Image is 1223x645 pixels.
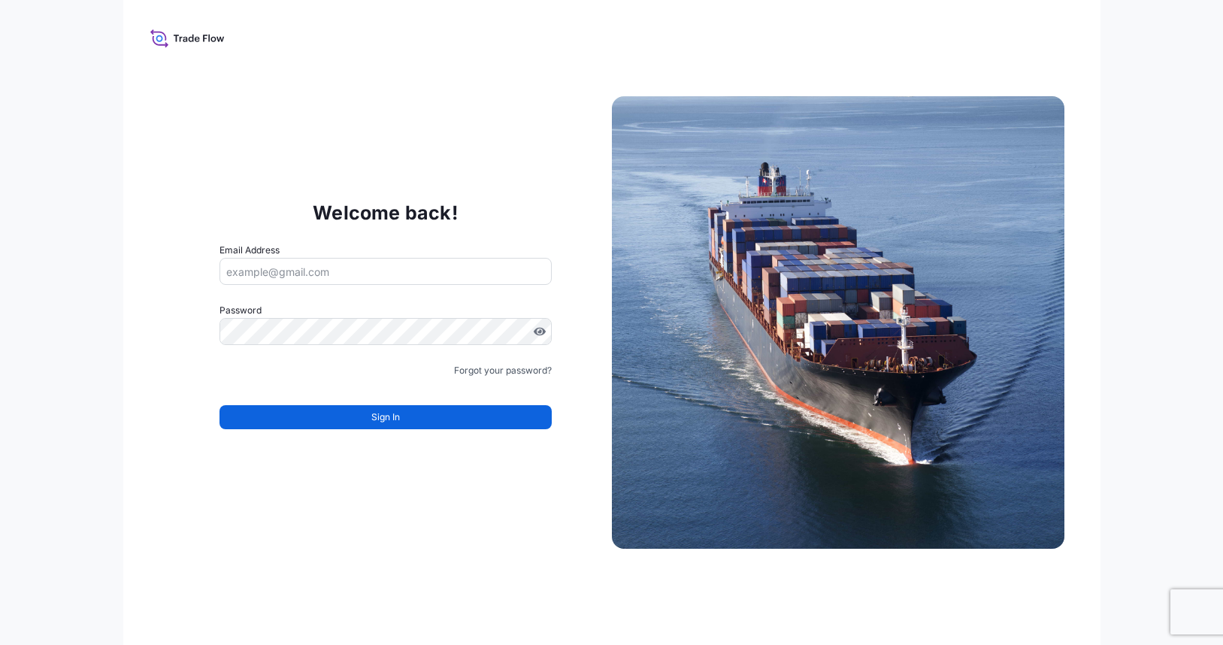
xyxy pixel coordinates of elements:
p: Welcome back! [313,201,458,225]
input: example@gmail.com [219,258,552,285]
label: Email Address [219,243,280,258]
button: Sign In [219,405,552,429]
label: Password [219,303,552,318]
a: Forgot your password? [454,363,552,378]
img: Ship illustration [612,96,1064,549]
span: Sign In [371,410,400,425]
button: Show password [534,326,546,338]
